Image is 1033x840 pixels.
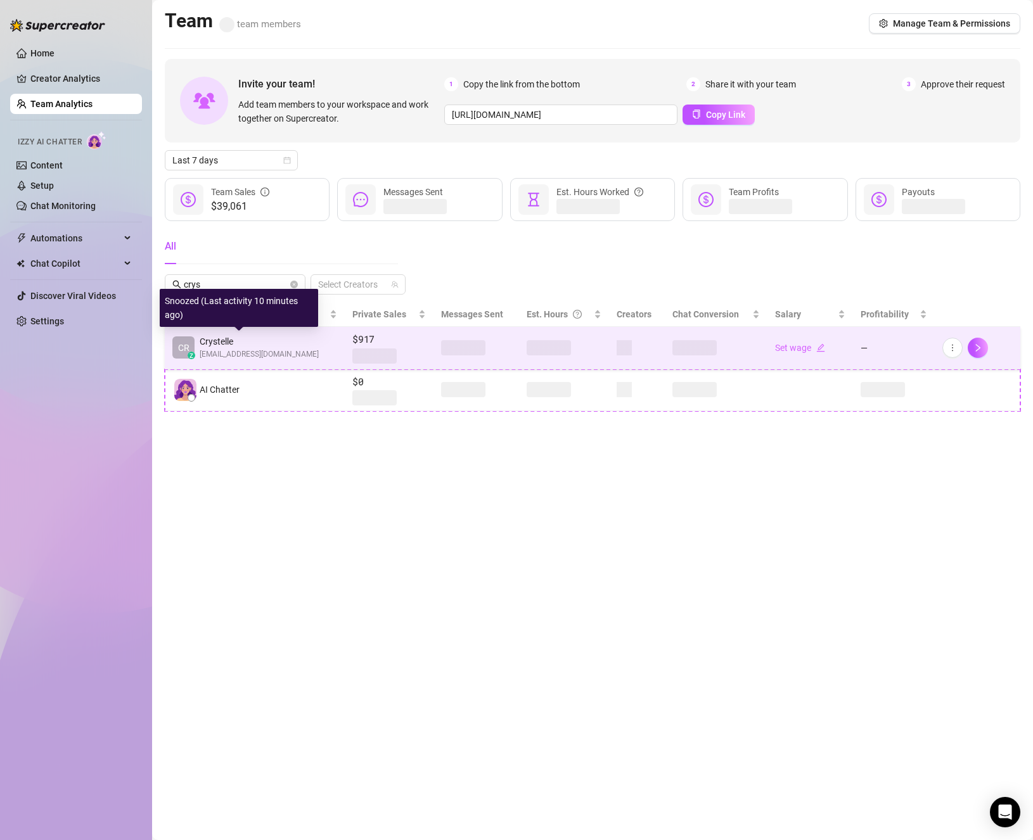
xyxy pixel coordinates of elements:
span: dollar-circle [181,192,196,207]
div: All [165,239,176,254]
span: Last 7 days [172,151,290,170]
span: Copy Link [706,110,745,120]
th: Creators [609,302,665,327]
span: CR [178,341,189,355]
span: Chat Conversion [672,309,739,319]
h2: Team [165,9,301,33]
span: team members [219,18,301,30]
span: Invite your team! [238,76,444,92]
span: Salary [775,309,801,319]
a: Chat Monitoring [30,201,96,211]
div: Est. Hours [527,307,591,321]
span: [EMAIL_ADDRESS][DOMAIN_NAME] [200,348,319,360]
span: Add team members to your workspace and work together on Supercreator. [238,98,439,125]
span: dollar-circle [871,192,887,207]
span: $917 [352,332,425,347]
button: Copy Link [683,105,755,125]
span: Crystelle [200,334,319,348]
a: Team Analytics [30,99,93,109]
span: Izzy AI Chatter [18,136,82,148]
div: Snoozed (Last activity 10 minutes ago) [160,289,318,327]
div: Team Sales [211,185,269,199]
span: search [172,280,181,289]
a: Set wageedit [775,343,825,353]
span: 2 [686,77,700,91]
span: calendar [283,156,291,164]
span: Profitability [861,309,909,319]
a: Home [30,48,55,58]
span: Messages Sent [383,187,443,197]
a: Setup [30,181,54,191]
span: $0 [352,374,425,390]
span: info-circle [260,185,269,199]
span: setting [879,19,888,28]
a: Content [30,160,63,170]
a: Discover Viral Videos [30,291,116,301]
span: dollar-circle [698,192,714,207]
img: AI Chatter [87,131,106,150]
span: Private Sales [352,309,406,319]
span: Messages Sent [441,309,503,319]
span: question-circle [573,307,582,321]
span: Payouts [902,187,935,197]
button: close-circle [290,281,298,288]
span: Copy the link from the bottom [463,77,580,91]
span: Chat Copilot [30,253,120,274]
span: AI Chatter [200,383,240,397]
span: question-circle [634,185,643,199]
span: $39,061 [211,199,269,214]
img: izzy-ai-chatter-avatar-DDCN_rTZ.svg [174,379,196,401]
span: 3 [902,77,916,91]
img: Chat Copilot [16,259,25,268]
span: thunderbolt [16,233,27,243]
a: Creator Analytics [30,68,132,89]
input: Search members [184,277,288,291]
span: hourglass [526,192,541,207]
span: copy [692,110,701,118]
div: Est. Hours Worked [556,185,643,199]
img: logo-BBDzfeDw.svg [10,19,105,32]
span: Approve their request [921,77,1005,91]
span: team [391,281,399,288]
span: more [948,343,957,352]
span: Share it with your team [705,77,796,91]
div: Open Intercom Messenger [990,797,1020,827]
span: Manage Team & Permissions [893,18,1010,29]
a: Settings [30,316,64,326]
div: z [188,352,195,359]
button: Manage Team & Permissions [869,13,1020,34]
span: message [353,192,368,207]
span: edit [816,343,825,352]
span: 1 [444,77,458,91]
span: Automations [30,228,120,248]
span: right [973,343,982,352]
td: — [853,327,935,369]
span: Team Profits [729,187,779,197]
